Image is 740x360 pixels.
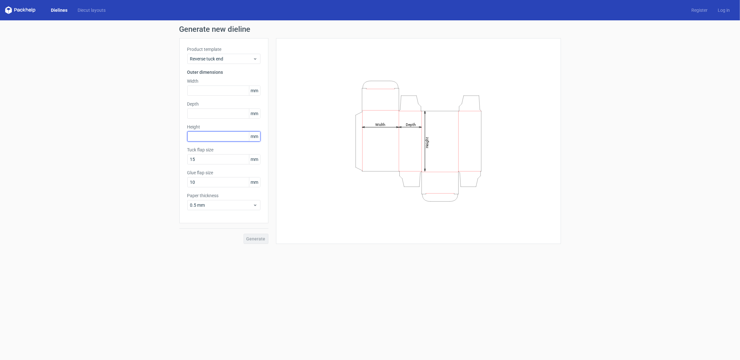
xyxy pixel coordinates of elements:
[405,122,416,127] tspan: Depth
[190,56,253,62] span: Reverse tuck end
[249,177,260,187] span: mm
[686,7,713,13] a: Register
[190,202,253,208] span: 0.5 mm
[425,137,429,148] tspan: Height
[249,132,260,141] span: mm
[187,147,260,153] label: Tuck flap size
[187,78,260,84] label: Width
[187,69,260,75] h3: Outer dimensions
[187,192,260,199] label: Paper thickness
[179,25,561,33] h1: Generate new dieline
[46,7,73,13] a: Dielines
[249,109,260,118] span: mm
[249,86,260,95] span: mm
[187,46,260,52] label: Product template
[249,155,260,164] span: mm
[187,124,260,130] label: Height
[73,7,111,13] a: Diecut layouts
[713,7,735,13] a: Log in
[187,170,260,176] label: Glue flap size
[187,101,260,107] label: Depth
[375,122,385,127] tspan: Width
